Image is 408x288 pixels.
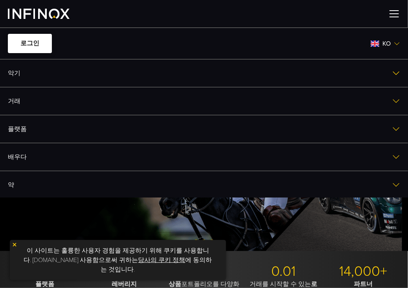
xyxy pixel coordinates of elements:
span: KO [379,39,394,48]
font: 이 사이트는 훌륭한 사용자 경험을 제공하기 위해 쿠키를 사용합니다. [DOMAIN_NAME] 사용함으로써 귀하는 에 동의하는 것입니다. [24,247,212,273]
font: 악기 [8,68,20,78]
span: 슬라이드 2로 이동 [202,240,206,244]
font: 플랫폼 [8,124,27,134]
p: 0.01 [247,263,321,280]
span: 슬라이드 1로 이동 [194,240,198,244]
img: 노란색 닫기 아이콘 [12,242,17,247]
strong: 파트너 [354,280,373,288]
font: 약 [8,180,14,190]
p: 14,000+ [326,263,400,280]
p: MT4/5 [8,263,82,280]
strong: 플랫폼 [35,280,54,288]
font: 거래 [8,96,20,106]
a: 당사의 쿠키 정책 [138,256,186,264]
strong: 레버리지 [112,280,137,288]
strong: 상품 [169,280,181,288]
font: 배우다 [8,152,27,162]
a: 로그인 [8,34,52,53]
span: 슬라이드 3으로 이동 [210,240,214,244]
